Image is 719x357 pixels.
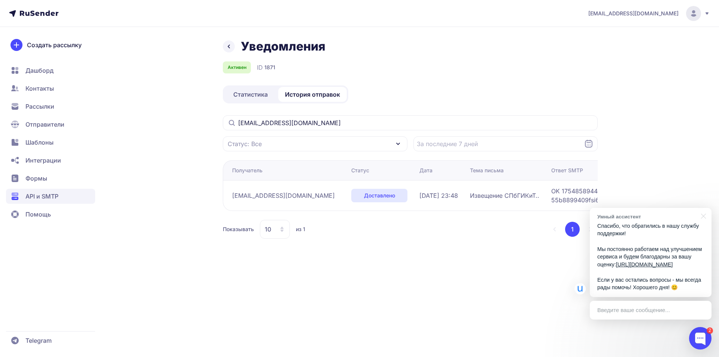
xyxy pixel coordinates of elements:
[233,90,268,99] span: Статистика
[285,90,340,99] span: История отправок
[588,10,679,17] span: [EMAIL_ADDRESS][DOMAIN_NAME]
[616,261,673,267] a: [URL][DOMAIN_NAME]
[232,167,263,174] div: Получатель
[228,139,262,148] span: Статус: Все
[296,226,305,233] span: из 1
[590,301,712,320] div: Введите ваше сообщение...
[265,225,271,234] span: 10
[223,115,598,130] input: Поиск
[6,333,95,348] a: Telegram
[224,87,277,102] a: Статистика
[413,136,598,151] input: Datepicker input
[25,210,51,219] span: Помощь
[597,222,704,291] p: Спасибо, что обратились в нашу службу поддержки! Мы постоянно работаем над улучшением сервиса и б...
[25,192,58,201] span: API и SMTP
[25,138,54,147] span: Шаблоны
[25,84,54,93] span: Контакты
[25,102,54,111] span: Рассылки
[25,66,54,75] span: Дашборд
[223,226,254,233] span: Показывать
[264,64,275,71] span: 1871
[419,167,433,174] div: Дата
[574,283,586,294] img: Умный ассистент
[364,192,395,199] span: Доставлено
[228,64,246,70] span: Активен
[597,213,697,220] div: Умный ассистент
[351,167,369,174] div: Статус
[257,63,275,72] div: ID
[241,39,325,54] h1: Уведомления
[232,191,335,200] span: [EMAIL_ADDRESS][DOMAIN_NAME]
[25,174,47,183] span: Формы
[470,191,539,200] span: Извещение СПбГИКиТ..
[25,336,52,345] span: Telegram
[25,156,61,165] span: Интеграции
[707,327,713,334] div: 2
[27,40,82,49] span: Создать рассылку
[278,87,347,102] a: История отправок
[565,222,580,237] button: 1
[25,120,64,129] span: Отправители
[470,167,504,174] div: Тема письма
[551,167,583,174] div: Ответ SMTP
[419,191,458,200] span: [DATE] 23:48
